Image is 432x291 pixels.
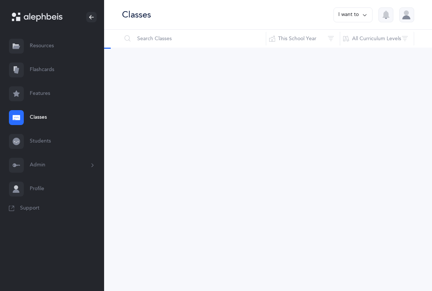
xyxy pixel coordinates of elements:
[122,30,266,48] input: Search Classes
[20,205,39,212] span: Support
[266,30,340,48] button: This School Year
[333,7,373,22] button: I want to
[122,9,151,21] div: Classes
[340,30,414,48] button: All Curriculum Levels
